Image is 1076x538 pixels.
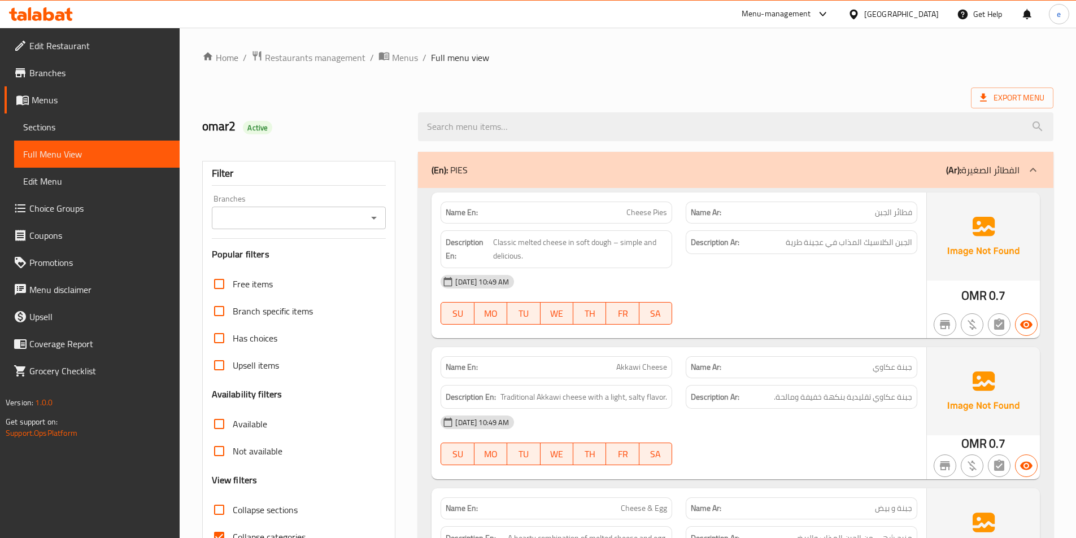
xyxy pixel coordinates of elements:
[774,390,912,404] span: جبنة عكاوي تقليدية بنكهة خفيفة ومالحة.
[14,113,180,141] a: Sections
[474,443,507,465] button: MO
[29,364,171,378] span: Grocery Checklist
[626,207,667,218] span: Cheese Pies
[202,50,1053,65] nav: breadcrumb
[6,395,33,410] span: Version:
[23,120,171,134] span: Sections
[786,235,912,250] span: الجبن الكلاسيك المذاب في عجينة طرية
[1057,8,1061,20] span: e
[5,249,180,276] a: Promotions
[644,446,668,462] span: SA
[691,502,721,514] strong: Name Ar:
[5,276,180,303] a: Menu disclaimer
[212,388,282,401] h3: Availability filters
[432,163,468,177] p: PIES
[29,256,171,269] span: Promotions
[23,174,171,188] span: Edit Menu
[644,305,668,322] span: SA
[639,443,672,465] button: SA
[980,91,1044,105] span: Export Menu
[446,390,496,404] strong: Description En:
[370,51,374,64] li: /
[864,8,939,20] div: [GEOGRAPHIC_DATA]
[479,305,503,322] span: MO
[927,347,1040,435] img: Ae5nvW7+0k+MAAAAAElFTkSuQmCC
[512,446,535,462] span: TU
[493,235,667,263] span: Classic melted cheese in soft dough – simple and delicious.
[23,147,171,161] span: Full Menu View
[611,305,634,322] span: FR
[988,454,1010,477] button: Not has choices
[479,446,503,462] span: MO
[946,161,961,178] b: (Ar):
[5,86,180,113] a: Menus
[875,502,912,514] span: جبنة و بيض
[378,50,418,65] a: Menus
[392,51,418,64] span: Menus
[512,305,535,322] span: TU
[616,361,667,373] span: Akkawi Cheese
[507,302,540,325] button: TU
[35,395,53,410] span: 1.0.0
[233,444,282,458] span: Not available
[5,59,180,86] a: Branches
[5,32,180,59] a: Edit Restaurant
[29,229,171,242] span: Coupons
[971,88,1053,108] span: Export Menu
[32,93,171,107] span: Menus
[233,417,267,431] span: Available
[961,285,987,307] span: OMR
[29,66,171,80] span: Branches
[233,304,313,318] span: Branch specific items
[573,302,606,325] button: TH
[6,414,58,429] span: Get support on:
[29,310,171,323] span: Upsell
[545,446,569,462] span: WE
[961,313,983,336] button: Purchased item
[611,446,634,462] span: FR
[233,503,298,517] span: Collapse sections
[14,168,180,195] a: Edit Menu
[474,302,507,325] button: MO
[639,302,672,325] button: SA
[875,207,912,218] span: فطائر الجبن
[29,337,171,351] span: Coverage Report
[29,202,171,215] span: Choice Groups
[578,305,602,322] span: TH
[366,210,382,226] button: Open
[202,51,238,64] a: Home
[243,51,247,64] li: /
[233,331,277,345] span: Has choices
[927,193,1040,281] img: Ae5nvW7+0k+MAAAAAElFTkSuQmCC
[606,302,639,325] button: FR
[507,443,540,465] button: TU
[212,161,386,186] div: Filter
[446,502,478,514] strong: Name En:
[446,305,469,322] span: SU
[606,443,639,465] button: FR
[934,454,956,477] button: Not branch specific item
[446,446,469,462] span: SU
[422,51,426,64] li: /
[431,51,489,64] span: Full menu view
[5,330,180,357] a: Coverage Report
[432,161,448,178] b: (En):
[5,222,180,249] a: Coupons
[5,303,180,330] a: Upsell
[212,248,386,261] h3: Popular filters
[961,432,987,454] span: OMR
[1015,454,1038,477] button: Available
[5,195,180,222] a: Choice Groups
[742,7,811,21] div: Menu-management
[451,417,513,428] span: [DATE] 10:49 AM
[233,358,279,372] span: Upsell items
[578,446,602,462] span: TH
[243,121,272,134] div: Active
[29,39,171,53] span: Edit Restaurant
[691,235,739,250] strong: Description Ar:
[243,123,272,133] span: Active
[202,118,405,135] h2: omar2
[541,302,573,325] button: WE
[989,432,1005,454] span: 0.7
[6,426,77,440] a: Support.OpsPlatform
